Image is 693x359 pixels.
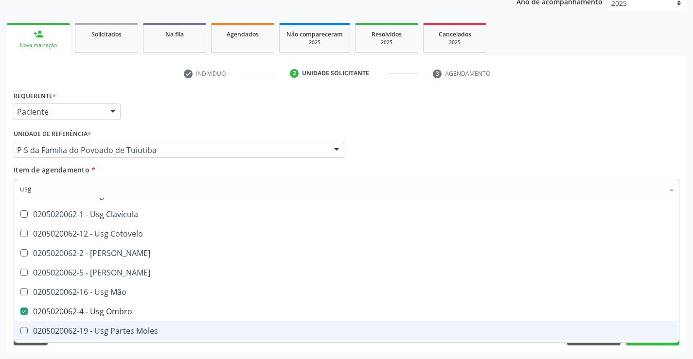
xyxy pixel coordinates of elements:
span: Solicitados [91,30,122,38]
label: Requerente [14,88,56,103]
div: 0205020062-5 - [PERSON_NAME] [20,269,673,276]
span: Agendados [227,30,259,38]
div: 0205020062-19 - Usg Partes Moles [20,327,673,335]
div: 0205020062-12 - Usg Cotovelo [20,230,673,238]
div: 2025 [430,39,479,46]
label: Unidade de referência [14,127,91,142]
div: 0205020062-4 - Usg Ombro [20,308,673,315]
span: Não compareceram [286,30,343,38]
div: person_add [33,29,44,39]
span: P S da Familia do Povoado de Tuiutiba [17,145,324,155]
span: Na fila [165,30,184,38]
span: Item de agendamento [14,165,89,174]
div: 2025 [362,39,411,46]
div: Unidade solicitante [302,69,369,78]
div: 0205020062-1 - Usg Clavícula [20,210,673,218]
div: Nova marcação [14,42,63,49]
span: Cancelados [439,30,471,38]
span: Paciente [17,107,101,117]
div: 2 [290,69,299,78]
div: 0205020062-2 - [PERSON_NAME] [20,249,673,257]
div: 2025 [286,39,343,46]
div: 0205020062-16 - Usg Mão [20,288,673,296]
span: Resolvidos [372,30,402,38]
input: Buscar por procedimentos [20,179,663,198]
